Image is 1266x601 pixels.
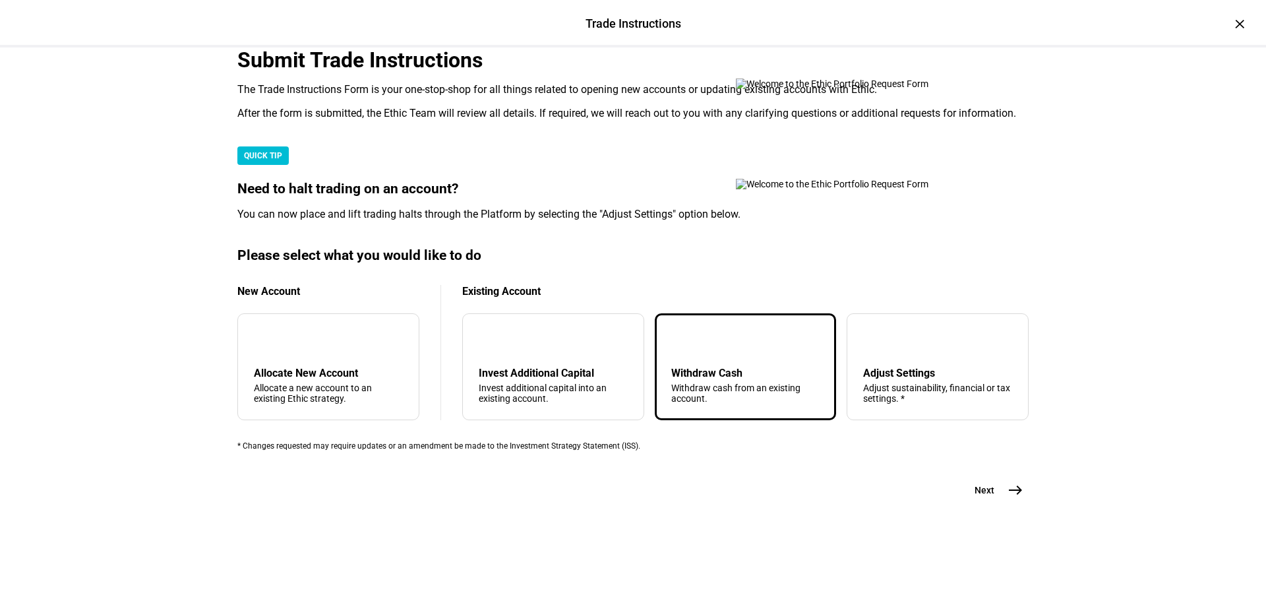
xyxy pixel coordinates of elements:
div: Allocate New Account [254,367,403,379]
div: Invest Additional Capital [479,367,628,379]
div: QUICK TIP [237,146,289,165]
mat-icon: add [256,332,272,348]
div: Submit Trade Instructions [237,47,1029,73]
div: The Trade Instructions Form is your one-stop-shop for all things related to opening new accounts ... [237,83,1029,96]
div: Withdraw cash from an existing account. [671,383,820,404]
div: Invest additional capital into an existing account. [479,383,628,404]
div: New Account [237,285,419,298]
div: After the form is submitted, the Ethic Team will review all details. If required, we will reach o... [237,107,1029,120]
div: Existing Account [462,285,1029,298]
div: Trade Instructions [586,15,681,32]
button: Next [959,477,1029,503]
mat-icon: arrow_upward [674,332,690,348]
mat-icon: tune [863,330,884,351]
div: Need to halt trading on an account? [237,181,1029,197]
mat-icon: arrow_downward [481,332,497,348]
img: Welcome to the Ethic Portfolio Request Form [736,179,973,189]
img: Welcome to the Ethic Portfolio Request Form [736,79,973,89]
div: Adjust sustainability, financial or tax settings. * [863,383,1012,404]
div: Please select what you would like to do [237,247,1029,264]
div: × [1229,13,1250,34]
div: Allocate a new account to an existing Ethic strategy. [254,383,403,404]
div: * Changes requested may require updates or an amendment be made to the Investment Strategy Statem... [237,441,1029,451]
div: Withdraw Cash [671,367,820,379]
div: You can now place and lift trading halts through the Platform by selecting the "Adjust Settings" ... [237,208,1029,221]
mat-icon: east [1008,482,1023,498]
span: Next [975,484,994,497]
div: Adjust Settings [863,367,1012,379]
